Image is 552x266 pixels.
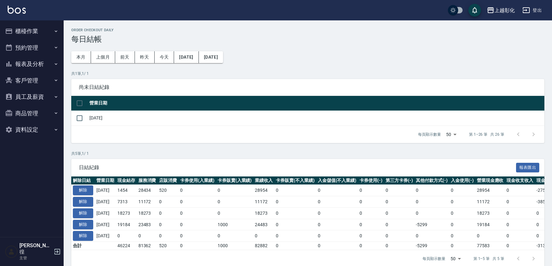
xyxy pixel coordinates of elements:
td: 11172 [253,196,274,208]
td: 0 [475,230,505,242]
td: 24483 [253,219,274,230]
th: 其他付款方式(-) [414,176,449,185]
p: 第 1–26 筆 共 26 筆 [469,132,504,137]
td: 1000 [216,242,254,250]
td: 18273 [116,207,137,219]
td: 0 [505,196,535,208]
td: 18273 [253,207,274,219]
td: 0 [274,196,316,208]
button: 解除 [73,231,93,241]
td: 0 [358,242,384,250]
th: 營業現金應收 [475,176,505,185]
div: 上越彰化 [494,6,515,14]
button: 前天 [115,51,135,63]
td: 0 [274,242,316,250]
td: 0 [316,207,358,219]
td: [DATE] [95,219,116,230]
p: 共 5 筆, 1 / 1 [71,151,544,156]
button: 客戶管理 [3,72,61,89]
button: save [468,4,481,17]
td: 0 [384,230,415,242]
td: 11172 [475,196,505,208]
th: 卡券使用(-) [358,176,384,185]
td: 0 [414,230,449,242]
td: 0 [178,219,216,230]
td: 0 [178,185,216,196]
button: 預約管理 [3,40,61,56]
button: 解除 [73,197,93,207]
td: 0 [449,196,475,208]
th: 現金結存 [116,176,137,185]
td: 0 [414,196,449,208]
td: 18273 [137,207,158,219]
td: 0 [505,185,535,196]
span: 尚未日結紀錄 [79,84,537,90]
a: 報表匯出 [516,164,540,170]
td: 46224 [116,242,137,250]
button: 解除 [73,185,93,195]
button: 本月 [71,51,91,63]
td: 0 [316,196,358,208]
p: 每頁顯示數量 [423,256,445,262]
td: 0 [137,230,158,242]
th: 第三方卡券(-) [384,176,415,185]
td: 77583 [475,242,505,250]
td: 7313 [116,196,137,208]
th: 服務消費 [137,176,158,185]
button: 上個月 [91,51,115,63]
button: 櫃檯作業 [3,23,61,40]
td: [DATE] [95,196,116,208]
td: 0 [274,185,316,196]
td: 1454 [116,185,137,196]
h3: 每日結帳 [71,35,544,44]
button: 解除 [73,220,93,230]
p: 第 1–5 筆 共 5 筆 [473,256,504,262]
td: 0 [157,207,178,219]
td: [DATE] [95,207,116,219]
td: 0 [116,230,137,242]
p: 共 1 筆, 1 / 1 [71,71,544,76]
td: 28434 [137,185,158,196]
td: 0 [449,185,475,196]
td: 520 [157,185,178,196]
th: 解除日結 [71,176,95,185]
td: 0 [316,242,358,250]
td: 0 [274,207,316,219]
td: 0 [316,219,358,230]
button: [DATE] [199,51,223,63]
td: 0 [505,242,535,250]
th: 卡券販賣(不入業績) [274,176,316,185]
th: 店販消費 [157,176,178,185]
td: 0 [414,185,449,196]
td: 0 [216,185,254,196]
button: 報表及分析 [3,56,61,72]
td: 19184 [475,219,505,230]
td: 0 [505,219,535,230]
button: 上越彰化 [484,4,517,17]
td: 0 [253,230,274,242]
td: -5299 [414,219,449,230]
td: 0 [449,219,475,230]
td: 0 [157,196,178,208]
button: 解除 [73,208,93,218]
td: [DATE] [95,185,116,196]
th: 入金使用(-) [449,176,475,185]
td: 18273 [475,207,505,219]
p: 主管 [19,255,52,261]
td: 0 [358,196,384,208]
td: 0 [384,185,415,196]
td: 0 [157,219,178,230]
td: 0 [505,207,535,219]
th: 營業日期 [95,176,116,185]
td: 0 [216,230,254,242]
td: 0 [178,196,216,208]
td: 0 [178,242,216,250]
td: 0 [216,207,254,219]
td: 23483 [137,219,158,230]
td: 0 [358,219,384,230]
button: 昨天 [135,51,155,63]
button: 登出 [520,4,544,16]
td: 520 [157,242,178,250]
div: 50 [444,126,459,143]
td: 0 [358,230,384,242]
